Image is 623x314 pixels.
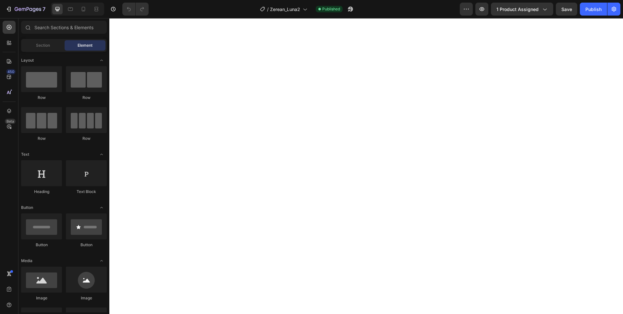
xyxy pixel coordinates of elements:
[96,256,107,266] span: Toggle open
[270,6,300,13] span: Zerean_Luna2
[3,3,48,16] button: 7
[6,69,16,74] div: 450
[21,189,62,195] div: Heading
[21,242,62,248] div: Button
[21,205,33,211] span: Button
[21,136,62,141] div: Row
[43,5,45,13] p: 7
[109,18,623,314] iframe: Design area
[21,57,34,63] span: Layout
[496,6,539,13] span: 1 product assigned
[66,242,107,248] div: Button
[66,136,107,141] div: Row
[556,3,577,16] button: Save
[267,6,269,13] span: /
[580,3,607,16] button: Publish
[96,149,107,160] span: Toggle open
[21,95,62,101] div: Row
[36,42,50,48] span: Section
[66,95,107,101] div: Row
[96,202,107,213] span: Toggle open
[78,42,92,48] span: Element
[21,295,62,301] div: Image
[5,119,16,124] div: Beta
[322,6,340,12] span: Published
[491,3,553,16] button: 1 product assigned
[585,6,602,13] div: Publish
[122,3,149,16] div: Undo/Redo
[561,6,572,12] span: Save
[66,295,107,301] div: Image
[21,258,32,264] span: Media
[21,21,107,34] input: Search Sections & Elements
[96,55,107,66] span: Toggle open
[66,189,107,195] div: Text Block
[21,151,29,157] span: Text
